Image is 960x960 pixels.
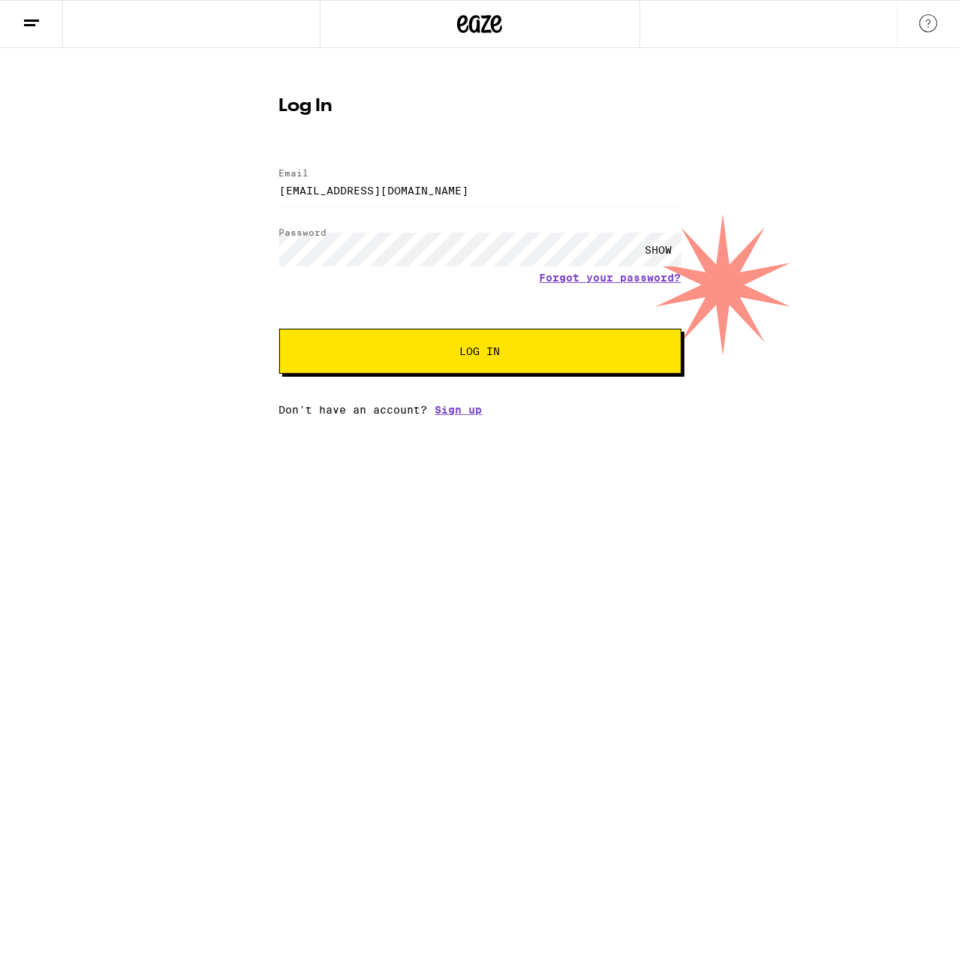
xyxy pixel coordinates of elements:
input: Email [279,173,682,207]
div: Don't have an account? [279,404,682,416]
label: Password [279,227,327,237]
a: Forgot your password? [540,272,682,284]
a: Sign up [435,404,483,416]
div: SHOW [636,233,682,266]
button: Log In [279,329,682,374]
span: Log In [460,346,501,357]
label: Email [279,168,309,178]
h1: Log In [279,98,682,116]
